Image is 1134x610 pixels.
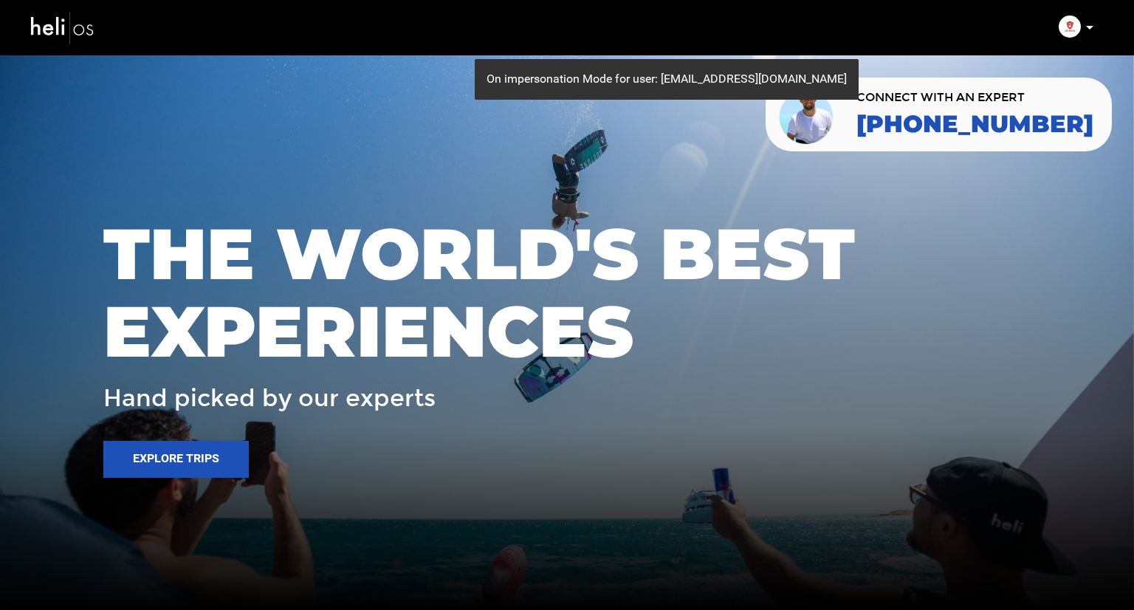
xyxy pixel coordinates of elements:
img: contact our team [777,83,838,145]
a: [PHONE_NUMBER] [856,111,1093,137]
img: heli-logo [30,8,96,47]
div: On impersonation Mode for user: [EMAIL_ADDRESS][DOMAIN_NAME] [475,59,859,100]
span: Hand picked by our experts [103,385,436,411]
img: img_9251f6c852f2d69a6fdc2f2f53e7d310.png [1059,16,1081,38]
button: Explore Trips [103,441,249,478]
span: THE WORLD'S BEST EXPERIENCES [103,215,1031,371]
span: CONNECT WITH AN EXPERT [856,92,1093,103]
